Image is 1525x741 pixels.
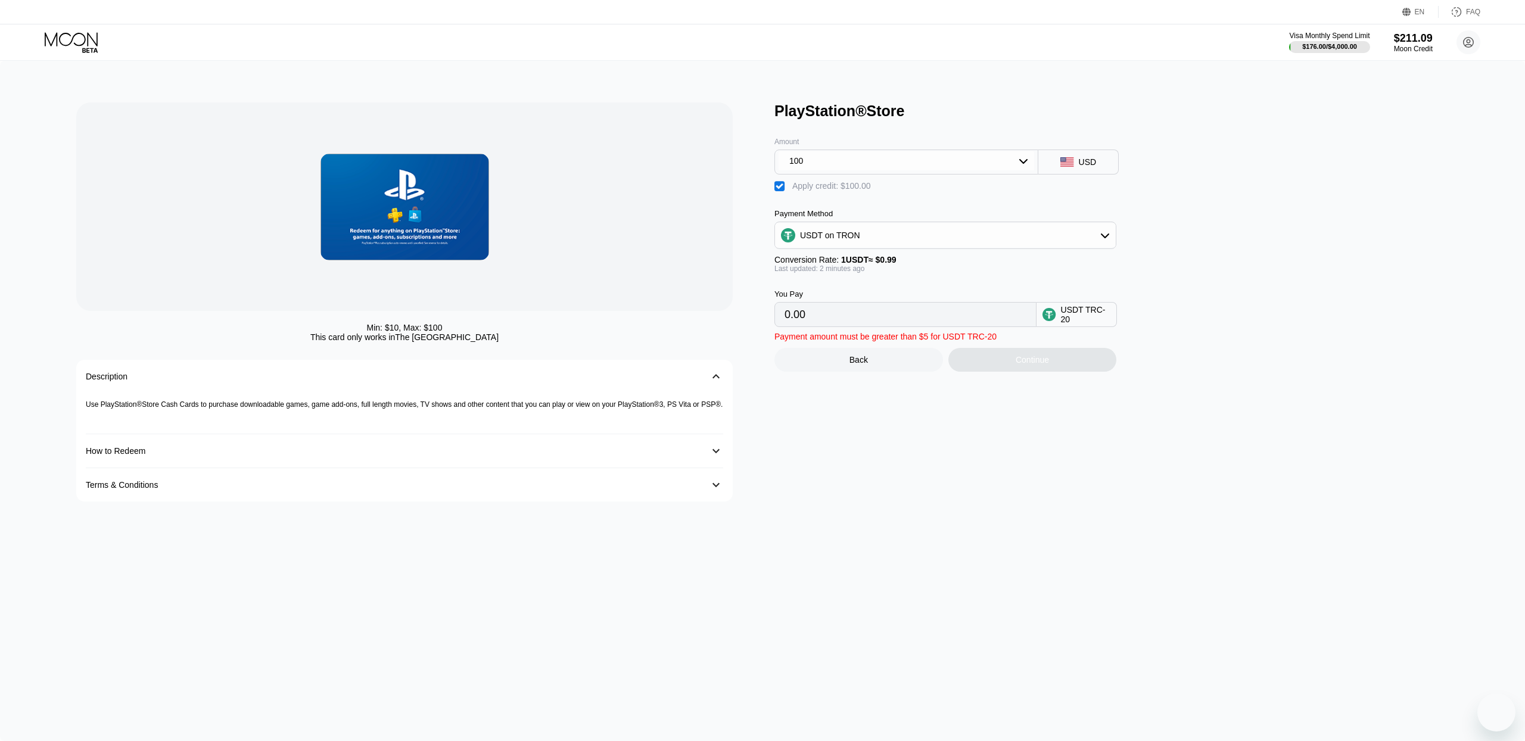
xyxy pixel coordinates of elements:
div: Conversion Rate: [774,255,1116,264]
div: Visa Monthly Spend Limit [1289,32,1370,40]
span: 1 USDT ≈ $0.99 [841,255,897,264]
div: How to Redeem [86,446,145,456]
div: PlayStation®Store [774,102,1461,120]
div: Visa Monthly Spend Limit$176.00/$4,000.00 [1289,32,1370,53]
div: Moon Credit [1394,45,1433,53]
div: 100 [779,151,1034,173]
div: 󰅀 [709,478,723,492]
div: Back [774,348,943,372]
div: This card only works in The [GEOGRAPHIC_DATA] [310,332,499,342]
div: Description [86,372,127,381]
p: Use PlayStation®Store Cash Cards to purchase downloadable games, game add-ons, full length movies... [86,400,723,409]
div: Payment amount must be greater than $5 for USDT TRC-20 [774,332,997,341]
div: 󰅀 [709,444,723,458]
iframe: Button to launch messaging window [1477,693,1515,731]
div: USDT on TRON [775,223,1116,247]
div: Back [849,355,868,365]
div: $211.09Moon Credit [1394,32,1433,53]
div: Terms & Conditions [86,480,158,490]
div: $211.09 [1394,32,1433,45]
div: EN [1402,6,1439,18]
div: USDT on TRON [800,231,860,240]
div: EN [1415,8,1425,16]
div: USD [1079,157,1097,167]
div: USDT TRC-20 [1061,305,1111,324]
div: You Pay [774,289,1037,298]
div: FAQ [1466,8,1480,16]
div: Min: $ 10 , Max: $ 100 [367,323,443,332]
div: 100 [789,156,803,166]
div: Amount [774,138,1038,146]
div: Payment Method [774,209,1116,218]
div: 󰅀 [709,369,723,384]
div: FAQ [1439,6,1480,18]
div: Last updated: 2 minutes ago [774,264,1116,273]
div:  [774,180,786,192]
div: Apply credit: $100.00 [792,181,871,191]
div: $176.00 / $4,000.00 [1302,43,1357,50]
